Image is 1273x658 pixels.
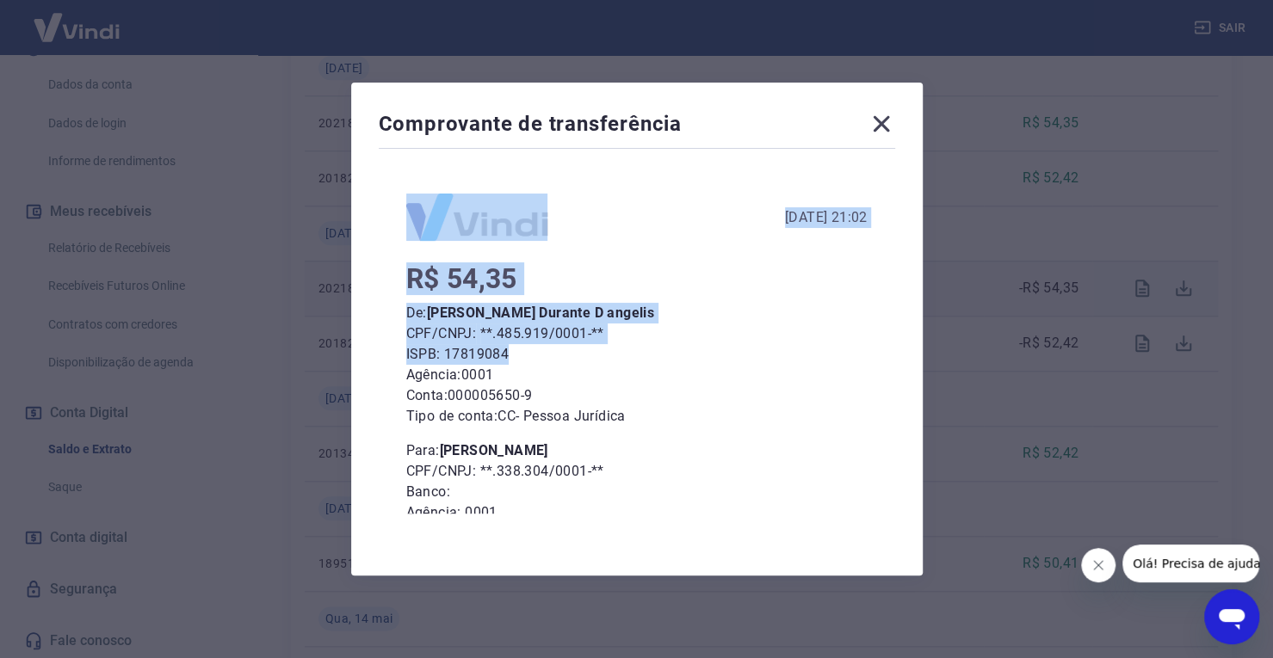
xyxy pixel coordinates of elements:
p: Agência: 0001 [406,502,868,523]
p: ISPB: 17819084 [406,344,868,365]
iframe: Fechar mensagem [1081,548,1115,582]
p: CPF/CNPJ: **.338.304/0001-** [406,461,868,482]
b: [PERSON_NAME] [440,442,548,458]
div: [DATE] 21:02 [785,207,868,228]
span: Olá! Precisa de ajuda? [10,12,145,26]
b: [PERSON_NAME] Durante D angelis [427,304,654,321]
p: Banco: [406,482,868,502]
div: Comprovante de transferência [379,110,895,145]
p: Agência: 0001 [406,365,868,385]
span: R$ 54,35 [406,262,517,295]
p: Tipo de conta: CC - Pessoa Jurídica [406,406,868,427]
iframe: Botão para abrir a janela de mensagens [1204,589,1259,644]
img: Logo [406,194,547,241]
p: CPF/CNPJ: **.485.919/0001-** [406,323,868,344]
p: Conta: 000005650-9 [406,385,868,406]
p: De: [406,303,868,323]
iframe: Mensagem da empresa [1122,544,1259,582]
p: Para: [406,440,868,461]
